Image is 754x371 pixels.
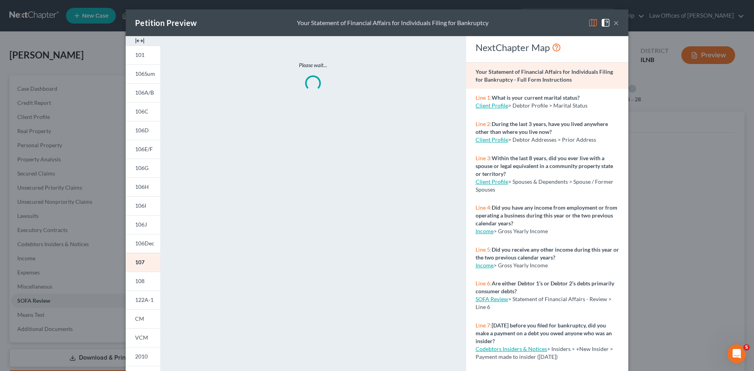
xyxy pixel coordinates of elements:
[126,121,160,140] a: 106D
[476,322,492,329] span: Line 7:
[126,234,160,253] a: 106Dec
[135,70,155,77] span: 106Sum
[476,136,508,143] a: Client Profile
[508,102,587,109] span: > Debtor Profile > Marital Status
[476,262,494,269] a: Income
[135,51,145,58] span: 101
[508,136,596,143] span: > Debtor Addresses > Prior Address
[126,196,160,215] a: 106I
[476,155,613,177] strong: Within the last 8 years, did you ever live with a spouse or legal equivalent in a community prope...
[476,178,508,185] a: Client Profile
[135,36,145,46] img: expand-e0f6d898513216a626fdd78e52531dac95497ffd26381d4c15ee2fc46db09dca.svg
[494,262,548,269] span: > Gross Yearly Income
[476,280,614,294] strong: Are either Debtor 1’s or Debtor 2’s debts primarily consumer debts?
[476,204,492,211] span: Line 4:
[126,309,160,328] a: CM
[135,296,154,303] span: 122A-1
[297,18,489,27] div: Your Statement of Financial Affairs for Individuals Filing for Bankruptcy
[126,328,160,347] a: VCM
[126,159,160,177] a: 106G
[494,228,548,234] span: > Gross Yearly Income
[126,83,160,102] a: 106A/B
[601,18,610,27] img: help-close-5ba153eb36485ed6c1ea00a893f15db1cb9b99d6cae46e1a8edb6c62d00a1a76.svg
[588,18,598,27] img: map-eea8200ae884c6f1103ae1953ef3d486a96c86aabb227e865a55264e3737af1f.svg
[135,108,148,115] span: 106C
[476,345,613,360] span: > Insiders > +New Insider > Payment made to insider ([DATE])
[126,140,160,159] a: 106E/F
[743,344,750,351] span: 5
[126,102,160,121] a: 106C
[135,259,145,265] span: 107
[476,246,619,261] strong: Did you receive any other income during this year or the two previous calendar years?
[476,155,492,161] span: Line 3:
[135,127,149,133] span: 106D
[135,164,148,171] span: 106G
[135,89,154,96] span: 106A/B
[476,296,611,310] span: > Statement of Financial Affairs - Review > Line 6
[126,272,160,291] a: 108
[135,240,154,247] span: 106Dec
[126,215,160,234] a: 106J
[135,202,146,209] span: 106I
[126,291,160,309] a: 122A-1
[727,344,746,363] iframe: Intercom live chat
[135,183,149,190] span: 106H
[492,94,580,101] strong: What is your current marital status?
[613,18,619,27] button: ×
[476,102,508,109] a: Client Profile
[476,204,617,227] strong: Did you have any income from employment or from operating a business during this year or the two ...
[476,228,494,234] a: Income
[476,322,612,344] strong: [DATE] before you filed for bankruptcy, did you make a payment on a debt you owed anyone who was ...
[126,253,160,272] a: 107
[476,345,547,352] a: Codebtors Insiders & Notices
[476,121,608,135] strong: During the last 3 years, have you lived anywhere other than where you live now?
[476,178,613,193] span: > Spouses & Dependents > Spouse / Former Spouses
[135,278,145,284] span: 108
[193,61,433,69] p: Please wait...
[126,46,160,64] a: 101
[476,94,492,101] span: Line 1:
[476,121,492,127] span: Line 2:
[126,64,160,83] a: 106Sum
[126,177,160,196] a: 106H
[135,315,144,322] span: CM
[476,296,508,302] a: SOFA Review
[135,221,147,228] span: 106J
[476,280,492,287] span: Line 6:
[135,17,197,28] div: Petition Preview
[476,41,619,54] div: NextChapter Map
[126,347,160,366] a: 2010
[476,246,492,253] span: Line 5:
[135,353,148,360] span: 2010
[135,334,148,341] span: VCM
[135,146,153,152] span: 106E/F
[476,68,613,83] strong: Your Statement of Financial Affairs for Individuals Filing for Bankruptcy - Full Form Instructions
